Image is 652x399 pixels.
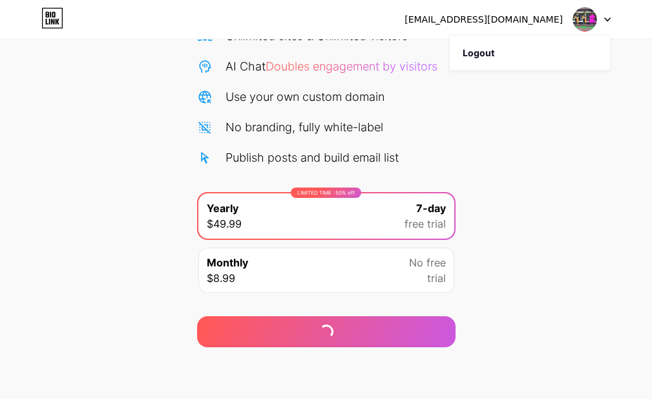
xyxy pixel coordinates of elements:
span: 7-day [416,200,446,216]
div: No branding, fully white-label [226,118,383,136]
div: Use your own custom domain [226,88,384,105]
div: Publish posts and build email list [226,149,399,166]
span: $49.99 [207,216,242,232]
span: Monthly [207,255,248,270]
div: [EMAIL_ADDRESS][DOMAIN_NAME] [405,13,563,27]
img: 33333 [573,7,597,32]
span: Doubles engagement by visitors [266,59,437,73]
span: free trial [405,216,446,232]
span: trial [427,270,446,286]
span: $8.99 [207,270,235,286]
div: LIMITED TIME : 50% off [291,188,361,198]
li: Logout [450,36,610,70]
span: No free [409,255,446,270]
div: AI Chat [226,58,437,75]
span: Yearly [207,200,238,216]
